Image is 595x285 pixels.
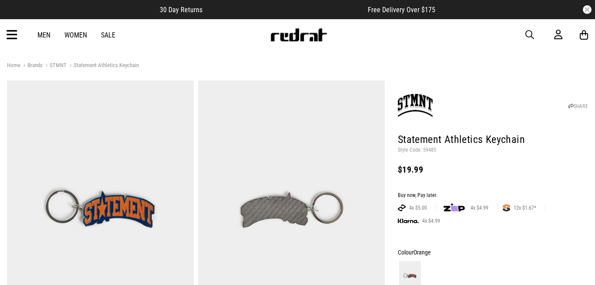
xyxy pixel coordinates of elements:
[398,192,588,199] div: Buy now, Pay later.
[406,204,430,211] span: 4x $5.00
[398,219,419,224] img: KLARNA
[419,217,444,224] span: 4x $4.99
[398,247,588,258] div: Colour
[7,62,20,68] a: Home
[101,31,115,39] a: Sale
[398,133,588,147] h1: Statement Athletics Keychain
[37,31,50,39] a: Men
[398,164,588,175] div: $19.99
[467,204,492,211] span: 4x $4.99
[398,147,588,154] p: Style Code: 59485
[220,5,350,14] iframe: Customer reviews powered by Trustpilot
[20,62,43,70] a: Brands
[67,62,139,70] a: Statement Athletics Keychain
[368,6,435,14] span: Free Delivery Over $175
[413,249,431,256] span: Orange
[398,204,406,211] img: AFTERPAY
[160,6,202,14] span: 30 Day Returns
[510,204,540,211] span: 12x $1.67*
[444,204,465,212] img: zip
[64,31,87,39] a: Women
[568,103,588,109] a: SHARE
[398,88,433,123] img: STMNT
[43,62,67,70] a: STMNT
[270,28,327,41] img: Redrat logo
[503,204,510,211] img: SPLITPAY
